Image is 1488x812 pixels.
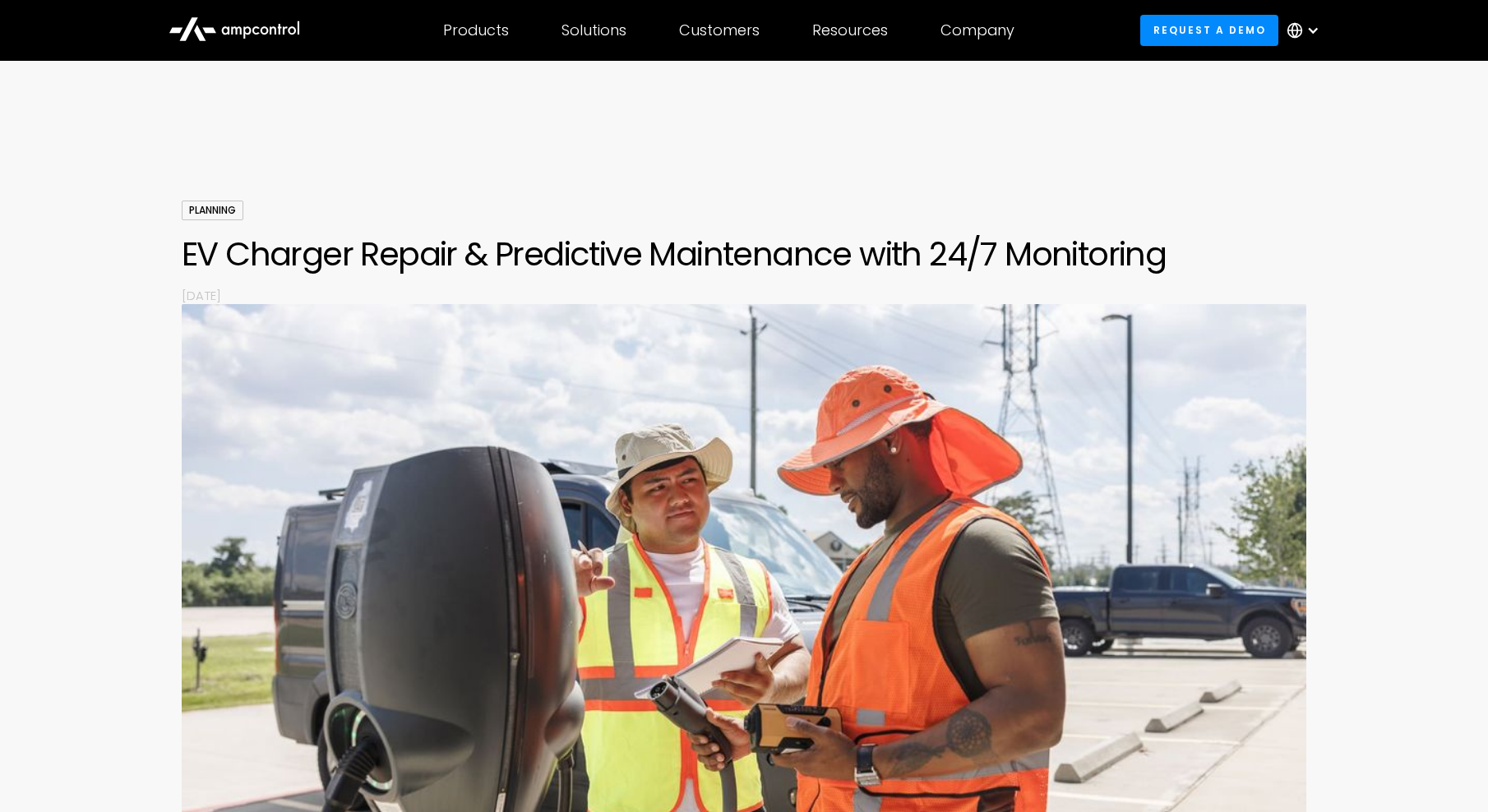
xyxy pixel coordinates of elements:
[812,21,888,39] div: Resources
[182,234,1306,274] h1: EV Charger Repair & Predictive Maintenance with 24/7 Monitoring
[940,21,1014,39] div: Company
[182,287,1306,304] p: [DATE]
[1140,15,1278,45] a: Request a demo
[182,201,243,220] div: Planning
[443,21,509,39] div: Products
[561,21,626,39] div: Solutions
[679,21,760,39] div: Customers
